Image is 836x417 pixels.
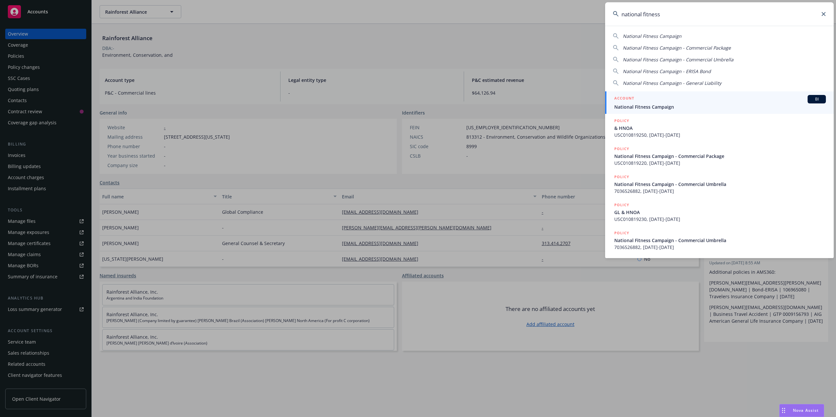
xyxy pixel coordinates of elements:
span: Nova Assist [793,408,819,413]
span: National Fitness Campaign - Commercial Package [623,45,731,51]
h5: POLICY [614,117,629,124]
span: 7036526882, [DATE]-[DATE] [614,188,826,194]
span: National Fitness Campaign [614,103,826,110]
h5: ACCOUNT [614,95,634,103]
h5: POLICY [614,146,629,152]
a: POLICYGL & HNOAUSC010819230, [DATE]-[DATE] [605,198,834,226]
a: POLICYNational Fitness Campaign - Commercial Umbrella7036526882, [DATE]-[DATE] [605,170,834,198]
span: National Fitness Campaign - General Liability [623,80,721,86]
span: National Fitness Campaign - ERISA Bond [623,68,711,74]
div: Drag to move [780,404,788,417]
span: National Fitness Campaign - Commercial Umbrella [614,237,826,244]
span: National Fitness Campaign [623,33,682,39]
h5: POLICY [614,174,629,180]
h5: POLICY [614,202,629,208]
span: USC010819250, [DATE]-[DATE] [614,131,826,138]
h5: POLICY [614,230,629,236]
button: Nova Assist [779,404,824,417]
input: Search... [605,2,834,26]
span: USC010819220, [DATE]-[DATE] [614,160,826,166]
span: National Fitness Campaign - Commercial Umbrella [614,181,826,188]
span: USC010819230, [DATE]-[DATE] [614,216,826,223]
span: 7036526882, [DATE]-[DATE] [614,244,826,251]
a: ACCOUNTBINational Fitness Campaign [605,91,834,114]
span: BI [810,96,823,102]
span: & HNOA [614,125,826,131]
a: POLICYNational Fitness Campaign - Commercial Umbrella7036526882, [DATE]-[DATE] [605,226,834,254]
span: National Fitness Campaign - Commercial Umbrella [623,56,733,63]
a: POLICY& HNOAUSC010819250, [DATE]-[DATE] [605,114,834,142]
span: National Fitness Campaign - Commercial Package [614,153,826,160]
span: GL & HNOA [614,209,826,216]
a: POLICYNational Fitness Campaign - Commercial PackageUSC010819220, [DATE]-[DATE] [605,142,834,170]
